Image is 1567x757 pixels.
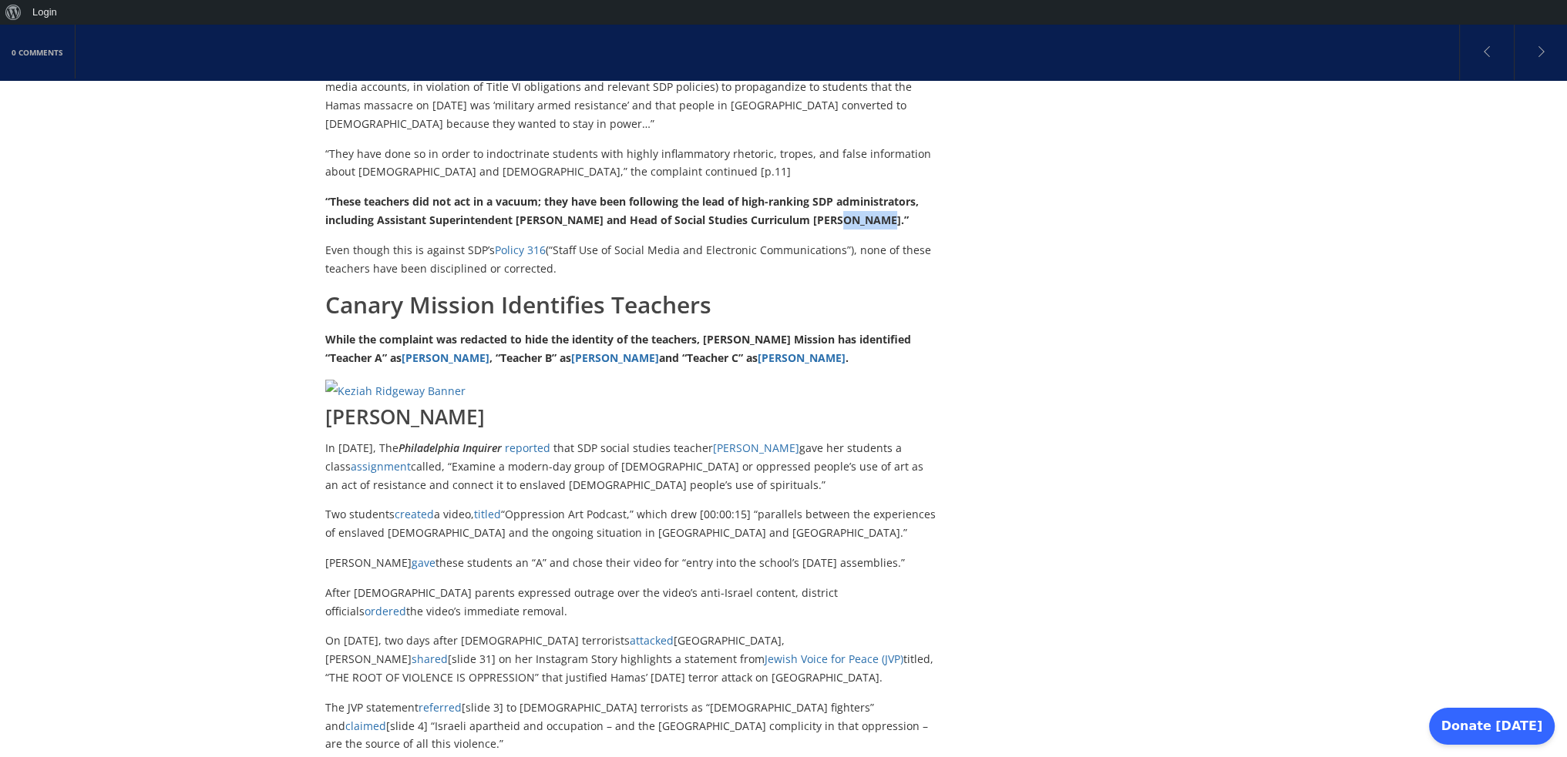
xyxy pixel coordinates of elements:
p: After [DEMOGRAPHIC_DATA] parents expressed outrage over the video’s anti-Israel content, district... [325,584,937,621]
em: Philadelphia Inquirer [398,440,502,455]
a: referred [419,700,462,715]
p: The second complaint [p.2] that, “Certain teachers have used class time (and their publicly acces... [325,59,937,132]
p: Even though this is against SDP’s (“Staff Use of Social Media and Electronic Communications”), no... [325,241,937,278]
strong: , “Teacher B” as [489,350,571,365]
h3: [PERSON_NAME] [325,403,937,430]
p: Two students a video, “Oppression Art Podcast,” which drew [00:00:15] “parallels between the expe... [325,505,937,542]
p: “They have done so in order to indoctrinate students with highly inflammatory rhetoric, tropes, a... [325,145,937,182]
a: shared [412,651,448,666]
strong: and “Teacher C” as [659,350,758,365]
a: ordered [365,604,406,618]
a: assignment [351,459,411,474]
a: reported [505,440,550,455]
a: [PERSON_NAME] [758,350,846,365]
strong: . [846,350,849,365]
a: Policy 316 [495,243,546,257]
p: [PERSON_NAME] these students an “A” and chose their video for “entry into the school’s [DATE] ass... [325,554,937,572]
h2: Canary Mission Identifies Teachers [325,289,937,321]
a: claimed [345,718,386,733]
a: [PERSON_NAME] [402,350,489,365]
a: titled [474,507,501,521]
a: attacked [630,633,674,648]
p: On [DATE], two days after [DEMOGRAPHIC_DATA] terrorists [GEOGRAPHIC_DATA], [PERSON_NAME] [slide 3... [325,631,937,686]
strong: “These teachers did not act in a vacuum; they have been following the lead of high-ranking SDP ad... [325,194,919,227]
a: [PERSON_NAME] [571,350,659,365]
p: The JVP statement [slide 3] to [DEMOGRAPHIC_DATA] terrorists as “[DEMOGRAPHIC_DATA] fighters” and... [325,698,937,753]
a: gave [412,555,435,570]
p: In [DATE], The that SDP social studies teacher gave her students a class called, “Examine a moder... [325,439,937,494]
strong: While the complaint was redacted to hide the identity of the teachers, [PERSON_NAME] Mission has ... [325,332,911,365]
a: Jewish Voice for Peace (JVP) [765,651,903,666]
img: Keziah Ridgeway Banner [325,380,466,403]
a: created [395,507,434,521]
a: [PERSON_NAME] [713,440,799,455]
